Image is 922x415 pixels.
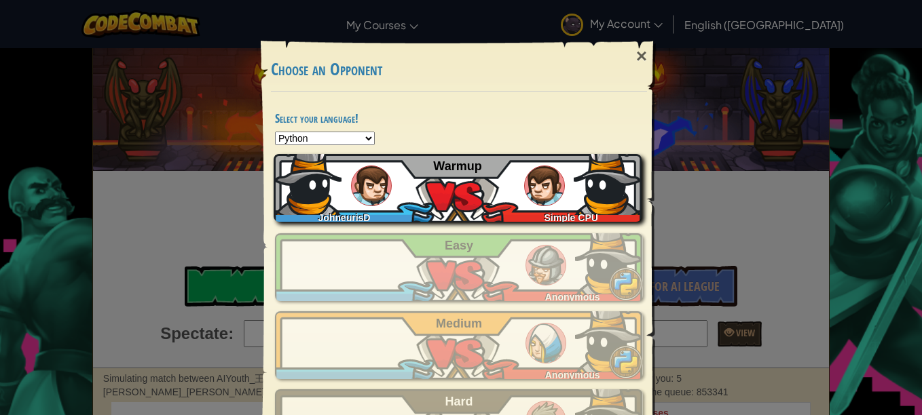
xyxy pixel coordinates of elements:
img: BWyYAAAABklEQVQDALcw5VfEqjsjAAAAAElFTkSuQmCC [575,226,643,294]
span: Warmup [433,159,481,173]
img: humans_ladder_medium.png [525,323,566,363]
span: Simple CPU [545,212,598,223]
a: JohneurisDSimple CPU [275,154,643,222]
span: Medium [436,317,482,330]
img: BWyYAAAABklEQVQDALcw5VfEqjsjAAAAAElFTkSuQmCC [574,147,642,215]
img: BWyYAAAABklEQVQDALcw5VfEqjsjAAAAAElFTkSuQmCC [575,304,643,372]
span: Easy [445,239,473,252]
h4: Select your language! [275,112,643,125]
img: BWyYAAAABklEQVQDALcw5VfEqjsjAAAAAElFTkSuQmCC [274,147,342,215]
a: Anonymous [275,233,643,301]
img: humans_ladder_tutorial.png [524,165,565,206]
img: humans_ladder_easy.png [525,245,566,285]
span: JohneurisD [318,212,370,223]
span: Anonymous [545,292,600,302]
img: humans_ladder_tutorial.png [351,165,392,206]
div: × [626,37,657,76]
span: Hard [445,395,473,408]
a: Anonymous [275,311,643,379]
span: Anonymous [545,370,600,380]
h3: Choose an Opponent [271,60,647,79]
